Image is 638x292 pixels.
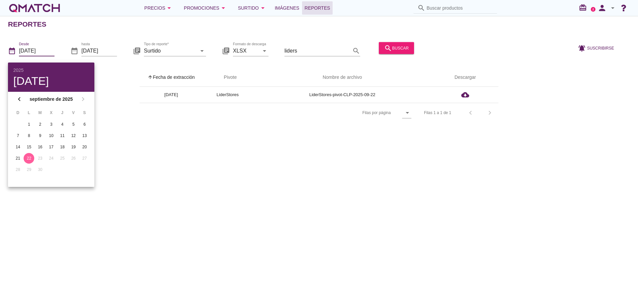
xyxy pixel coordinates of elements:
[384,44,392,52] i: search
[35,133,46,139] div: 9
[592,8,594,11] text: 2
[35,119,46,130] button: 2
[24,119,34,130] button: 1
[70,47,78,55] i: date_range
[68,119,79,130] button: 5
[35,121,46,127] div: 2
[272,1,302,15] a: Imágenes
[13,130,23,141] button: 7
[261,47,268,55] i: arrow_drop_down
[15,95,23,103] i: chevron_left
[79,121,90,127] div: 6
[57,133,68,139] div: 11
[8,19,47,30] h2: Reportes
[233,1,272,15] button: Surtido
[222,47,230,55] i: library_books
[68,121,79,127] div: 5
[79,119,90,130] button: 6
[24,142,34,152] button: 15
[587,45,614,51] span: Suscribirse
[417,4,425,12] i: search
[24,144,34,150] div: 15
[144,45,197,56] input: Tipo de reporte*
[461,91,469,99] i: cloud_download
[284,45,351,56] input: Filtrar por texto
[57,144,68,150] div: 18
[24,121,34,127] div: 1
[35,130,46,141] button: 9
[13,142,23,152] button: 14
[13,75,89,86] div: [DATE]
[13,68,89,73] div: 2025
[68,142,79,152] button: 19
[198,47,206,55] i: arrow_drop_down
[57,121,68,127] div: 4
[46,107,56,118] th: X
[352,47,360,55] i: search
[57,119,68,130] button: 4
[238,4,267,12] div: Surtido
[35,144,46,150] div: 16
[81,45,117,56] input: hasta
[68,144,79,150] div: 19
[8,47,16,55] i: date_range
[296,103,411,122] div: Filas por página
[165,4,173,12] i: arrow_drop_down
[203,68,253,87] th: Pivote: Not sorted. Activate to sort ascending.
[19,45,54,56] input: Desde
[46,121,56,127] div: 3
[24,107,34,118] th: L
[46,142,56,152] button: 17
[203,87,253,103] td: LiderStores
[68,133,79,139] div: 12
[384,44,409,52] div: buscar
[68,130,79,141] button: 12
[219,4,227,12] i: arrow_drop_down
[57,107,67,118] th: J
[140,87,203,103] td: [DATE]
[13,107,23,118] th: D
[24,133,34,139] div: 8
[253,68,432,87] th: Nombre de archivo: Not sorted.
[8,1,61,15] a: white-qmatch-logo
[233,45,259,56] input: Formato de descarga
[24,130,34,141] button: 8
[139,1,178,15] button: Precios
[148,74,153,80] i: arrow_upward
[259,4,267,12] i: arrow_drop_down
[79,144,90,150] div: 20
[591,7,595,12] a: 2
[46,119,56,130] button: 3
[432,68,498,87] th: Descargar: Not sorted.
[35,107,45,118] th: M
[25,96,77,103] strong: septiembre de 2025
[178,1,233,15] button: Promociones
[13,133,23,139] div: 7
[24,153,34,164] button: 22
[13,155,23,161] div: 21
[424,110,451,116] div: Filas 1 a 1 de 1
[79,130,90,141] button: 13
[79,142,90,152] button: 20
[573,42,619,54] button: Suscribirse
[579,4,589,12] i: redeem
[46,133,56,139] div: 10
[24,155,34,161] div: 22
[275,4,299,12] span: Imágenes
[46,130,56,141] button: 10
[79,107,90,118] th: S
[595,3,609,13] i: person
[427,3,493,13] input: Buscar productos
[184,4,227,12] div: Promociones
[403,109,411,117] i: arrow_drop_down
[305,4,330,12] span: Reportes
[57,130,68,141] button: 11
[144,4,173,12] div: Precios
[13,153,23,164] button: 21
[133,47,141,55] i: library_books
[57,142,68,152] button: 18
[609,4,617,12] i: arrow_drop_down
[302,1,333,15] a: Reportes
[79,133,90,139] div: 13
